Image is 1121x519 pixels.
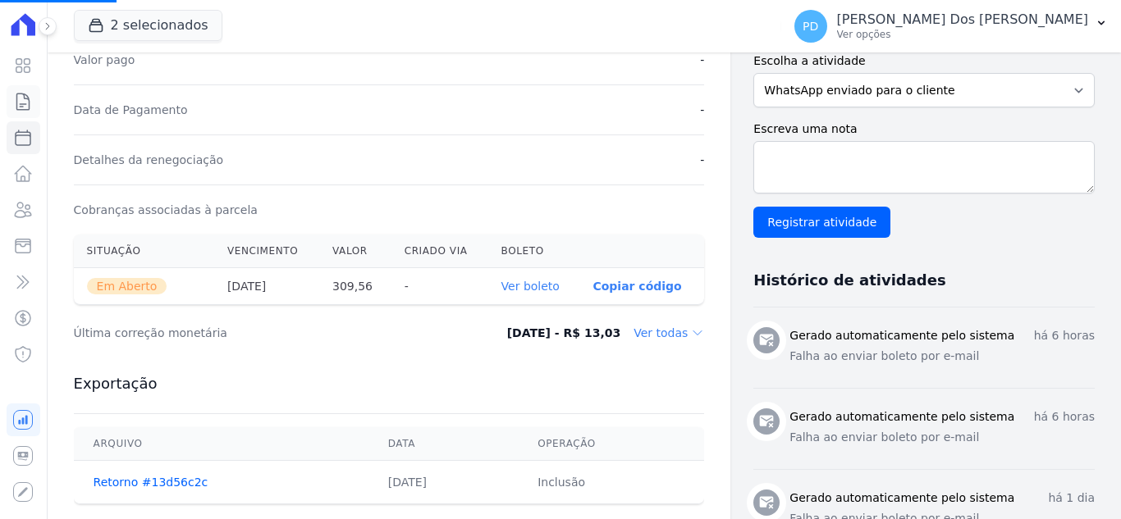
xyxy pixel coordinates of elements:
[319,234,391,268] th: Valor
[74,234,214,268] th: Situação
[87,278,167,294] span: Em Aberto
[214,234,319,268] th: Vencimento
[1048,489,1095,507] p: há 1 dia
[518,461,704,504] td: Inclusão
[753,207,890,238] input: Registrar atividade
[700,52,704,68] dd: -
[368,427,518,461] th: Data
[789,408,1014,426] h3: Gerado automaticamente pelo sistema
[789,489,1014,507] h3: Gerado automaticamente pelo sistema
[1034,408,1095,426] p: há 6 horas
[634,325,704,341] dd: Ver todas
[74,202,258,218] dt: Cobranças associadas à parcela
[789,327,1014,344] h3: Gerado automaticamente pelo sistema
[507,325,621,341] dd: [DATE] - R$ 13,03
[368,461,518,504] td: [DATE]
[753,271,945,290] h3: Histórico de atividades
[1034,327,1095,344] p: há 6 horas
[700,102,704,118] dd: -
[74,325,447,341] dt: Última correção monetária
[593,280,681,293] button: Copiar código
[803,20,818,32] span: PD
[789,429,1095,446] p: Falha ao enviar boleto por e-mail
[391,234,488,268] th: Criado via
[837,28,1088,41] p: Ver opções
[319,268,391,305] th: 309,56
[753,121,1095,138] label: Escreva uma nota
[391,268,488,305] th: -
[74,374,705,394] h3: Exportação
[94,476,208,489] a: Retorno #13d56c2c
[781,3,1121,49] button: PD [PERSON_NAME] Dos [PERSON_NAME] Ver opções
[789,348,1095,365] p: Falha ao enviar boleto por e-mail
[518,427,704,461] th: Operação
[753,52,1095,70] label: Escolha a atividade
[74,52,135,68] dt: Valor pago
[214,268,319,305] th: [DATE]
[488,234,580,268] th: Boleto
[501,280,560,293] a: Ver boleto
[74,10,222,41] button: 2 selecionados
[74,152,224,168] dt: Detalhes da renegociação
[74,102,188,118] dt: Data de Pagamento
[74,427,368,461] th: Arquivo
[837,11,1088,28] p: [PERSON_NAME] Dos [PERSON_NAME]
[700,152,704,168] dd: -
